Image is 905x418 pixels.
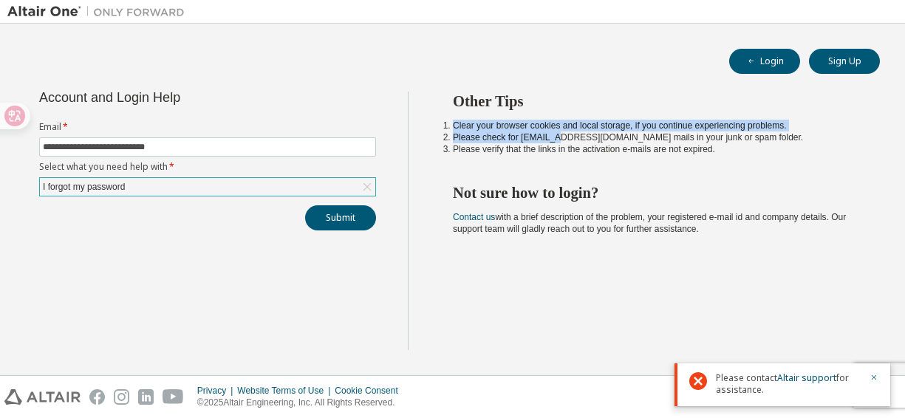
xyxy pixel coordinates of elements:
[4,389,81,405] img: altair_logo.svg
[39,121,376,133] label: Email
[197,397,407,409] p: © 2025 Altair Engineering, Inc. All Rights Reserved.
[809,49,880,74] button: Sign Up
[39,161,376,173] label: Select what you need help with
[305,205,376,230] button: Submit
[453,131,853,143] li: Please check for [EMAIL_ADDRESS][DOMAIN_NAME] mails in your junk or spam folder.
[453,120,853,131] li: Clear your browser cookies and local storage, if you continue experiencing problems.
[453,183,853,202] h2: Not sure how to login?
[114,389,129,405] img: instagram.svg
[138,389,154,405] img: linkedin.svg
[39,92,309,103] div: Account and Login Help
[729,49,800,74] button: Login
[41,179,127,195] div: I forgot my password
[89,389,105,405] img: facebook.svg
[237,385,335,397] div: Website Terms of Use
[7,4,192,19] img: Altair One
[163,389,184,405] img: youtube.svg
[716,372,861,396] span: Please contact for assistance.
[453,143,853,155] li: Please verify that the links in the activation e-mails are not expired.
[453,212,495,222] a: Contact us
[453,212,846,234] span: with a brief description of the problem, your registered e-mail id and company details. Our suppo...
[777,371,836,384] a: Altair support
[40,178,375,196] div: I forgot my password
[453,92,853,111] h2: Other Tips
[335,385,406,397] div: Cookie Consent
[197,385,237,397] div: Privacy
